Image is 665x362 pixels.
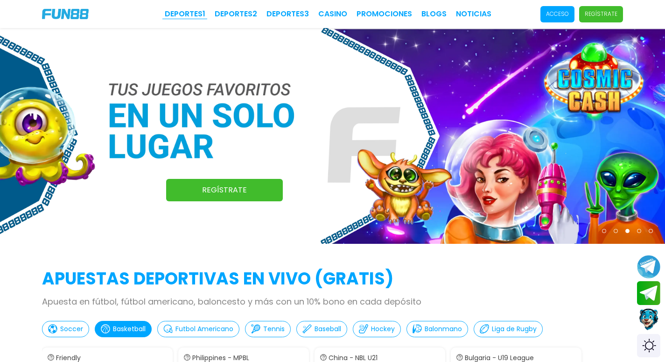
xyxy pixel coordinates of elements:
button: Soccer [42,321,89,337]
button: Baseball [296,321,347,337]
div: Switch theme [637,334,660,357]
button: Contact customer service [637,307,660,332]
a: NOTICIAS [456,8,491,20]
p: Futbol Americano [175,324,233,334]
p: Hockey [371,324,395,334]
button: Liga de Rugby [474,321,543,337]
p: Acceso [546,10,569,18]
p: Soccer [60,324,83,334]
button: Balonmano [406,321,468,337]
p: Liga de Rugby [492,324,537,334]
img: Company Logo [42,9,89,19]
button: Futbol Americano [157,321,239,337]
button: Basketball [95,321,152,337]
p: Apuesta en fútbol, fútbol americano, baloncesto y más con un 10% bono en cada depósito [42,295,623,308]
a: CASINO [318,8,347,20]
p: Tennis [263,324,285,334]
a: Deportes2 [215,8,257,20]
p: Baseball [315,324,341,334]
a: Deportes1 [165,8,205,20]
p: Balonmano [425,324,462,334]
p: Basketball [113,324,146,334]
p: Regístrate [585,10,617,18]
a: BLOGS [421,8,447,20]
a: Deportes3 [266,8,309,20]
a: Regístrate [166,179,283,201]
button: Tennis [245,321,291,337]
h2: APUESTAS DEPORTIVAS EN VIVO (gratis) [42,266,623,291]
button: Join telegram [637,281,660,305]
button: Join telegram channel [637,255,660,279]
button: Hockey [353,321,401,337]
a: Promociones [357,8,412,20]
